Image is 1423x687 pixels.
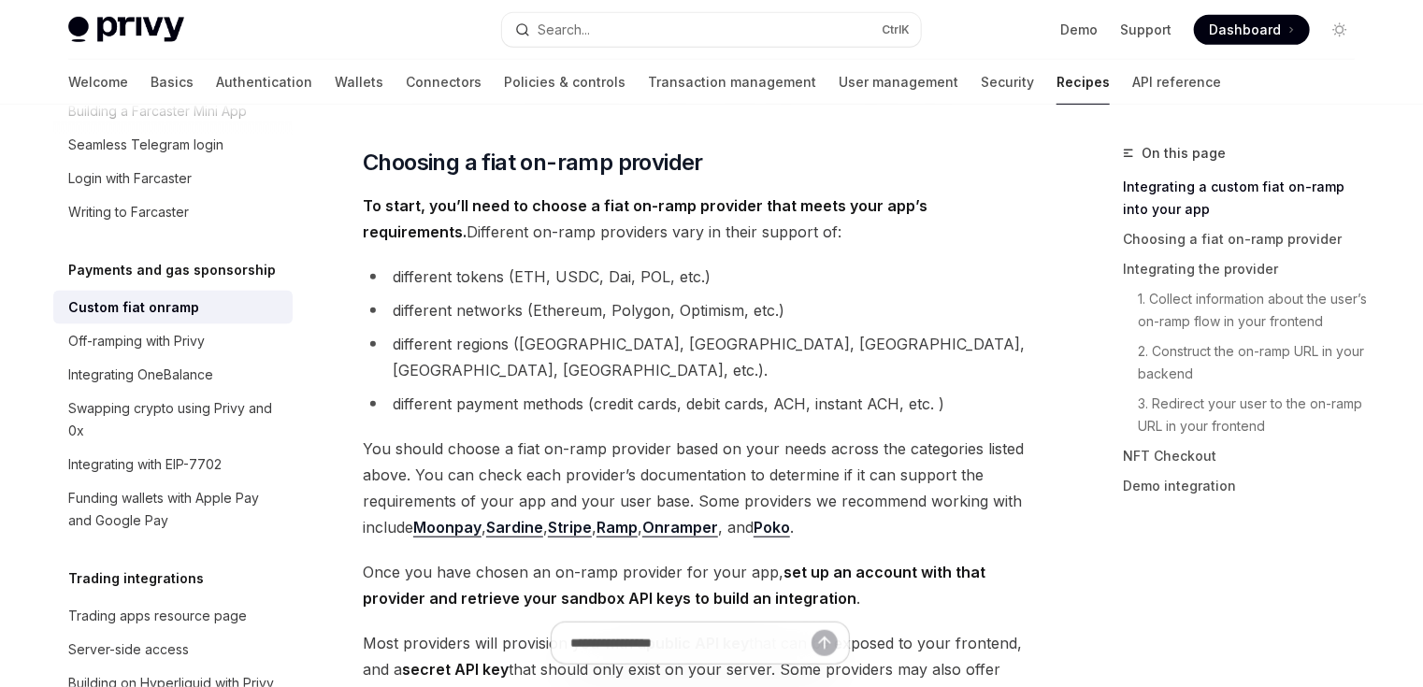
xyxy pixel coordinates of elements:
a: Sardine [486,518,543,537]
div: Server-side access [68,638,189,661]
a: Wallets [335,60,383,105]
div: Writing to Farcaster [68,201,189,223]
div: Funding wallets with Apple Pay and Google Pay [68,487,281,532]
div: Login with Farcaster [68,167,192,190]
strong: To start, you’ll need to choose a fiat on-ramp provider that meets your app’s requirements. [363,196,927,241]
a: Writing to Farcaster [53,195,293,229]
a: Integrating OneBalance [53,358,293,392]
a: Onramper [642,518,718,537]
a: Welcome [68,60,128,105]
a: NFT Checkout [1123,441,1370,471]
a: Off-ramping with Privy [53,324,293,358]
li: different networks (Ethereum, Polygon, Optimism, etc.) [363,297,1037,323]
a: Moonpay [413,518,482,537]
span: Once you have chosen an on-ramp provider for your app, . [363,559,1037,611]
a: 2. Construct the on-ramp URL in your backend [1138,336,1370,389]
span: Ctrl K [882,22,910,37]
span: You should choose a fiat on-ramp provider based on your needs across the categories listed above.... [363,436,1037,540]
button: Send message [812,630,838,656]
a: Connectors [406,60,482,105]
li: different tokens (ETH, USDC, Dai, POL, etc.) [363,264,1037,290]
a: Ramp [597,518,638,537]
button: Toggle dark mode [1325,15,1355,45]
a: Demo [1060,21,1098,39]
a: Transaction management [648,60,816,105]
a: Custom fiat onramp [53,291,293,324]
a: Policies & controls [504,60,625,105]
img: light logo [68,17,184,43]
a: Funding wallets with Apple Pay and Google Pay [53,481,293,537]
a: Demo integration [1123,471,1370,501]
span: Choosing a fiat on-ramp provider [363,148,703,178]
a: User management [839,60,958,105]
span: Different on-ramp providers vary in their support of: [363,193,1037,245]
a: Security [981,60,1034,105]
span: Dashboard [1209,21,1281,39]
h5: Trading integrations [68,567,204,590]
a: Choosing a fiat on-ramp provider [1123,224,1370,254]
li: different regions ([GEOGRAPHIC_DATA], [GEOGRAPHIC_DATA], [GEOGRAPHIC_DATA], [GEOGRAPHIC_DATA], [G... [363,331,1037,383]
a: Support [1120,21,1171,39]
a: Stripe [548,518,592,537]
div: Search... [538,19,590,41]
a: Swapping crypto using Privy and 0x [53,392,293,448]
a: Integrating the provider [1123,254,1370,284]
a: Integrating with EIP-7702 [53,448,293,481]
a: Integrating a custom fiat on-ramp into your app [1123,172,1370,224]
a: Basics [151,60,194,105]
div: Integrating OneBalance [68,364,213,386]
a: Login with Farcaster [53,162,293,195]
div: Swapping crypto using Privy and 0x [68,397,281,442]
a: API reference [1132,60,1221,105]
a: Poko [754,518,790,537]
a: Dashboard [1194,15,1310,45]
a: Recipes [1056,60,1110,105]
div: Trading apps resource page [68,605,247,627]
a: Trading apps resource page [53,599,293,633]
h5: Payments and gas sponsorship [68,259,276,281]
div: Seamless Telegram login [68,134,223,156]
div: Integrating with EIP-7702 [68,453,222,476]
div: Custom fiat onramp [68,296,199,319]
a: Seamless Telegram login [53,128,293,162]
a: 1. Collect information about the user’s on-ramp flow in your frontend [1138,284,1370,336]
a: 3. Redirect your user to the on-ramp URL in your frontend [1138,389,1370,441]
a: Server-side access [53,633,293,666]
span: On this page [1142,142,1226,165]
a: Authentication [216,60,312,105]
button: Search...CtrlK [502,13,921,47]
li: different payment methods (credit cards, debit cards, ACH, instant ACH, etc. ) [363,391,1037,417]
div: Off-ramping with Privy [68,330,205,352]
